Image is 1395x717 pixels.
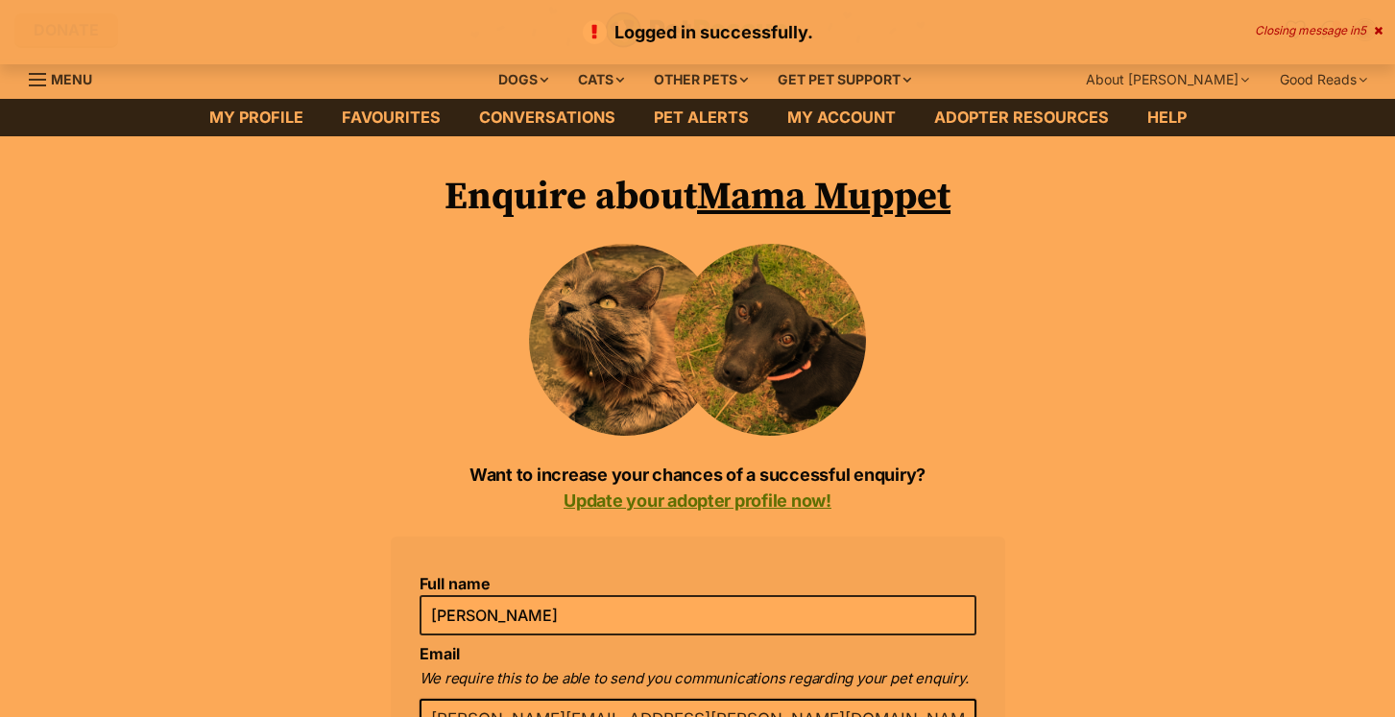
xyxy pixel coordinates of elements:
[420,595,976,635] input: E.g. Jimmy Chew
[674,244,866,436] img: Mama Muppet
[635,99,768,136] a: Pet alerts
[529,244,721,436] img: tnrlimdbmangmqowcbxn.jpg
[391,462,1005,514] p: Want to increase your chances of a successful enquiry?
[564,490,831,511] a: Update your adopter profile now!
[764,60,925,99] div: Get pet support
[420,575,976,592] label: Full name
[1072,60,1263,99] div: About [PERSON_NAME]
[460,99,635,136] a: conversations
[323,99,460,136] a: Favourites
[768,99,915,136] a: My account
[51,71,92,87] span: Menu
[1266,60,1381,99] div: Good Reads
[640,60,761,99] div: Other pets
[190,99,323,136] a: My profile
[565,60,637,99] div: Cats
[420,668,976,690] p: We require this to be able to send you communications regarding your pet enquiry.
[1128,99,1206,136] a: Help
[391,175,1005,219] h1: Enquire about
[697,173,950,221] a: Mama Muppet
[915,99,1128,136] a: Adopter resources
[420,644,460,663] label: Email
[485,60,562,99] div: Dogs
[29,60,106,95] a: Menu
